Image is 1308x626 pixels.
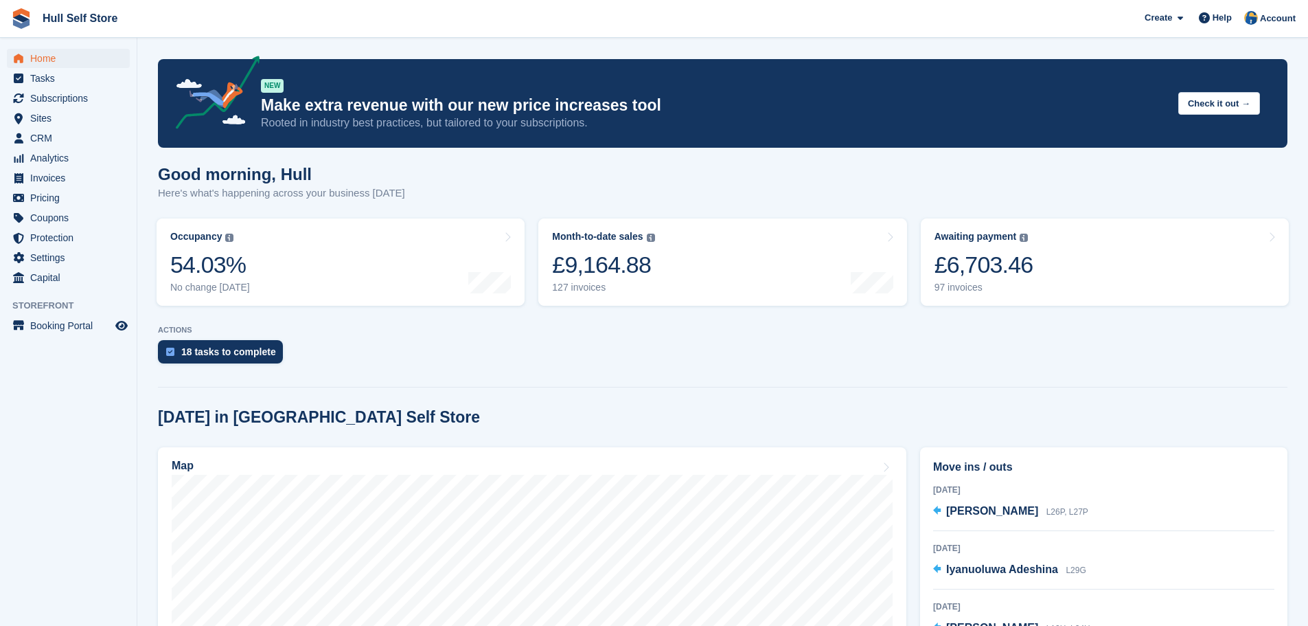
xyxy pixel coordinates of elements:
[7,109,130,128] a: menu
[946,563,1058,575] span: Iyanuoluwa Adeshina
[261,79,284,93] div: NEW
[933,542,1274,555] div: [DATE]
[7,69,130,88] a: menu
[30,316,113,335] span: Booking Portal
[30,248,113,267] span: Settings
[181,346,276,357] div: 18 tasks to complete
[30,188,113,208] span: Pricing
[166,348,174,356] img: task-75834270c22a3079a89374b754ae025e5fb1db73e45f91037f5363f120a921f8.svg
[30,128,113,148] span: CRM
[158,408,480,427] h2: [DATE] in [GEOGRAPHIC_DATA] Self Store
[921,219,1289,306] a: Awaiting payment £6,703.46 97 invoices
[37,7,123,30] a: Hull Self Store
[30,49,113,68] span: Home
[552,282,654,293] div: 127 invoices
[7,316,130,335] a: menu
[934,231,1017,243] div: Awaiting payment
[30,228,113,247] span: Protection
[170,282,250,293] div: No change [DATE]
[552,231,643,243] div: Month-to-date sales
[7,49,130,68] a: menu
[30,109,113,128] span: Sites
[946,505,1038,517] span: [PERSON_NAME]
[30,89,113,108] span: Subscriptions
[261,96,1167,115] p: Make extra revenue with our new price increases tool
[552,251,654,279] div: £9,164.88
[7,188,130,208] a: menu
[158,165,405,183] h1: Good morning, Hull
[30,69,113,88] span: Tasks
[538,219,906,306] a: Month-to-date sales £9,164.88 127 invoices
[934,251,1033,279] div: £6,703.46
[7,148,130,168] a: menu
[172,460,194,472] h2: Map
[1066,566,1086,575] span: L29G
[7,168,130,188] a: menu
[11,8,32,29] img: stora-icon-8386f47178a22dfd0bd8f6a31ec36ba5ce8667c1dd55bd0f319d3a0aa187defe.svg
[7,89,130,108] a: menu
[170,251,250,279] div: 54.03%
[261,115,1167,131] p: Rooted in industry best practices, but tailored to your subscriptions.
[30,208,113,227] span: Coupons
[933,561,1086,579] a: Iyanuoluwa Adeshina L29G
[170,231,222,243] div: Occupancy
[30,268,113,287] span: Capital
[933,459,1274,476] h2: Move ins / outs
[164,56,260,134] img: price-adjustments-announcement-icon-8257ccfd72463d97f412b2fc003d46551f7dbcb40ab6d574587a9cd5c0d94...
[158,340,290,370] a: 18 tasks to complete
[933,484,1274,496] div: [DATE]
[1178,92,1260,115] button: Check it out →
[1020,234,1028,242] img: icon-info-grey-7440780725fd019a000dd9b08b2336e03edf1995a4989e88bcd33f0948082b44.svg
[1244,11,1258,25] img: Hull Self Store
[158,186,405,201] p: Here's what's happening across your business [DATE]
[7,228,130,247] a: menu
[1145,11,1172,25] span: Create
[157,219,525,306] a: Occupancy 54.03% No change [DATE]
[933,503,1088,521] a: [PERSON_NAME] L26P, L27P
[7,248,130,267] a: menu
[113,317,130,334] a: Preview store
[7,208,130,227] a: menu
[225,234,233,242] img: icon-info-grey-7440780725fd019a000dd9b08b2336e03edf1995a4989e88bcd33f0948082b44.svg
[7,128,130,148] a: menu
[1213,11,1232,25] span: Help
[30,168,113,188] span: Invoices
[1046,507,1088,517] span: L26P, L27P
[158,326,1287,335] p: ACTIONS
[1260,12,1296,25] span: Account
[30,148,113,168] span: Analytics
[934,282,1033,293] div: 97 invoices
[7,268,130,287] a: menu
[933,601,1274,613] div: [DATE]
[647,234,655,242] img: icon-info-grey-7440780725fd019a000dd9b08b2336e03edf1995a4989e88bcd33f0948082b44.svg
[12,299,137,313] span: Storefront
